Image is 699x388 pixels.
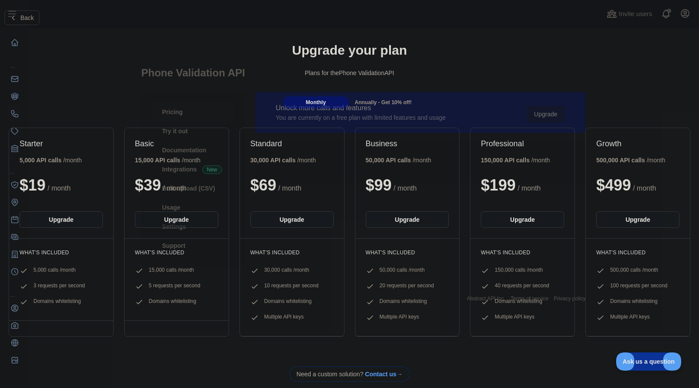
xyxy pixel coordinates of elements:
b: 30,000 API calls [250,157,296,164]
h2: Professional [481,138,564,149]
iframe: Toggle Customer Support [616,352,682,371]
h2: Business [366,138,449,149]
div: / month [481,156,550,164]
span: $ 69 [250,176,276,194]
b: 50,000 API calls [366,157,411,164]
div: / month [366,156,431,164]
div: / month [250,156,316,164]
h2: Standard [250,138,334,149]
span: $ 99 [366,176,392,194]
span: $ 199 [481,176,515,194]
b: 150,000 API calls [481,157,529,164]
